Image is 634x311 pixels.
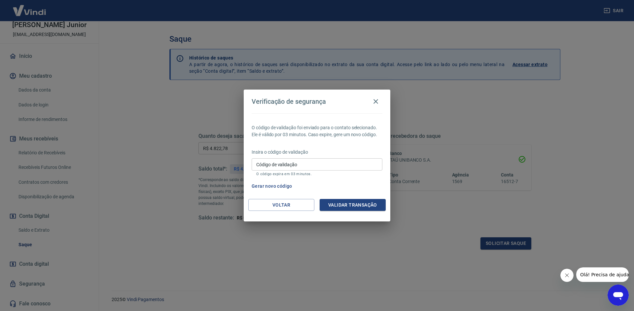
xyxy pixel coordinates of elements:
button: Voltar [248,199,314,211]
iframe: Botão para abrir a janela de mensagens [608,285,629,306]
p: Insira o código de validação [252,149,382,156]
iframe: Fechar mensagem [560,269,574,282]
button: Validar transação [320,199,386,211]
iframe: Mensagem da empresa [576,267,629,282]
p: O código de validação foi enviado para o contato selecionado. Ele é válido por 03 minutos. Caso e... [252,124,382,138]
button: Gerar novo código [249,180,295,192]
span: Olá! Precisa de ajuda? [4,5,55,10]
p: O código expira em 03 minutos. [256,172,378,176]
h4: Verificação de segurança [252,97,326,105]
